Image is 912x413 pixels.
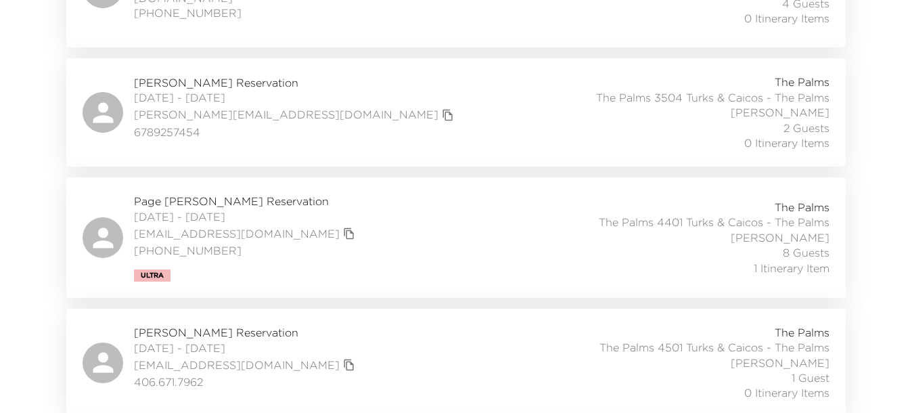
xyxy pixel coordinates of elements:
span: 1 Guest [792,370,829,385]
span: 6789257454 [134,125,457,139]
a: [PERSON_NAME] Reservation[DATE] - [DATE][PERSON_NAME][EMAIL_ADDRESS][DOMAIN_NAME]copy primary mem... [66,58,846,167]
span: The Palms 4401 Turks & Caicos - The Palms [599,215,829,230]
span: 8 Guests [783,245,829,260]
span: [PERSON_NAME] [731,105,829,120]
button: copy primary member email [340,224,359,243]
span: [PHONE_NUMBER] [134,5,541,20]
button: copy primary member email [438,106,457,125]
span: [PERSON_NAME] [731,230,829,245]
span: 2 Guests [783,121,829,135]
span: [PHONE_NUMBER] [134,243,359,258]
span: [DATE] - [DATE] [134,341,359,355]
span: The Palms 4501 Turks & Caicos - The Palms [599,340,829,355]
span: [DATE] - [DATE] [134,90,457,105]
span: [DATE] - [DATE] [134,209,359,224]
span: The Palms [775,325,829,340]
span: The Palms 3504 Turks & Caicos - The Palms [596,90,829,105]
span: Page [PERSON_NAME] Reservation [134,194,359,209]
span: [PERSON_NAME] Reservation [134,75,457,90]
a: [EMAIL_ADDRESS][DOMAIN_NAME] [134,357,340,372]
span: 0 Itinerary Items [744,11,829,26]
a: [EMAIL_ADDRESS][DOMAIN_NAME] [134,226,340,241]
a: [PERSON_NAME][EMAIL_ADDRESS][DOMAIN_NAME] [134,107,438,122]
span: [PERSON_NAME] [731,355,829,370]
span: 0 Itinerary Items [744,135,829,150]
span: 1 Itinerary Item [754,261,829,276]
span: 0 Itinerary Items [744,385,829,400]
span: [PERSON_NAME] Reservation [134,325,359,340]
a: Page [PERSON_NAME] Reservation[DATE] - [DATE][EMAIL_ADDRESS][DOMAIN_NAME]copy primary member emai... [66,177,846,297]
span: The Palms [775,200,829,215]
span: The Palms [775,74,829,89]
span: 406.671.7962 [134,374,359,389]
span: Ultra [141,271,164,280]
button: copy primary member email [340,355,359,374]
